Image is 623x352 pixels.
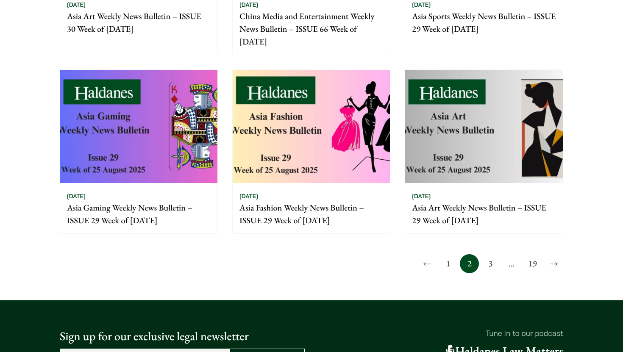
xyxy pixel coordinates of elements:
p: Asia Art Weekly News Bulletin – ISSUE 29 Week of [DATE] [412,201,556,227]
time: [DATE] [67,192,86,200]
p: China Media and Entertainment Weekly News Bulletin – ISSUE 66 Week of [DATE] [239,10,383,48]
span: 2 [460,254,479,273]
p: Asia Sports Weekly News Bulletin – ISSUE 29 Week of [DATE] [412,10,556,35]
p: Asia Gaming Weekly News Bulletin – ISSUE 29 Week of [DATE] [67,201,211,227]
a: [DATE] Asia Gaming Weekly News Bulletin – ISSUE 29 Week of [DATE] [60,69,218,234]
p: Tune in to our podcast [318,327,563,339]
a: → [544,254,563,273]
time: [DATE] [412,192,431,200]
p: Asia Fashion Weekly News Bulletin – ISSUE 29 Week of [DATE] [239,201,383,227]
p: Sign up for our exclusive legal newsletter [60,327,305,345]
a: [DATE] Asia Fashion Weekly News Bulletin – ISSUE 29 Week of [DATE] [232,69,390,234]
p: Asia Art Weekly News Bulletin – ISSUE 30 Week of [DATE] [67,10,211,35]
a: ← [418,254,437,273]
time: [DATE] [239,1,258,8]
time: [DATE] [239,192,258,200]
time: [DATE] [412,1,431,8]
a: 19 [523,254,542,273]
time: [DATE] [67,1,86,8]
nav: Posts pagination [60,254,563,273]
a: [DATE] Asia Art Weekly News Bulletin – ISSUE 29 Week of [DATE] [405,69,563,234]
a: 3 [481,254,500,273]
a: 1 [439,254,458,273]
span: … [502,254,521,273]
